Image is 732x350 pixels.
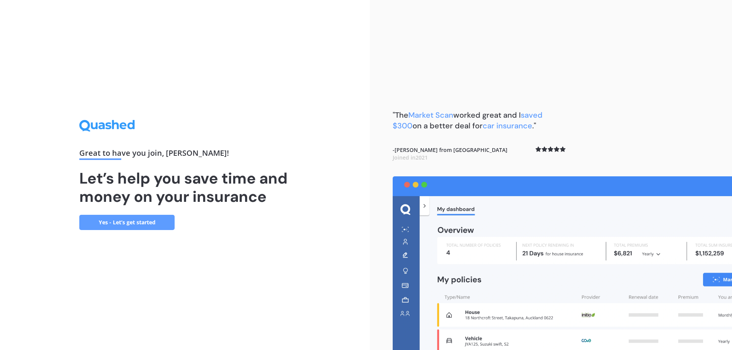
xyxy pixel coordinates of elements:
span: Joined in 2021 [393,154,428,161]
span: saved $300 [393,110,543,131]
span: car insurance [483,121,532,131]
img: dashboard.webp [393,176,732,350]
span: Market Scan [408,110,453,120]
div: Great to have you join , [PERSON_NAME] ! [79,149,291,160]
b: - [PERSON_NAME] from [GEOGRAPHIC_DATA] [393,146,507,161]
h1: Let’s help you save time and money on your insurance [79,169,291,206]
a: Yes - Let’s get started [79,215,175,230]
b: "The worked great and I on a better deal for ." [393,110,543,131]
